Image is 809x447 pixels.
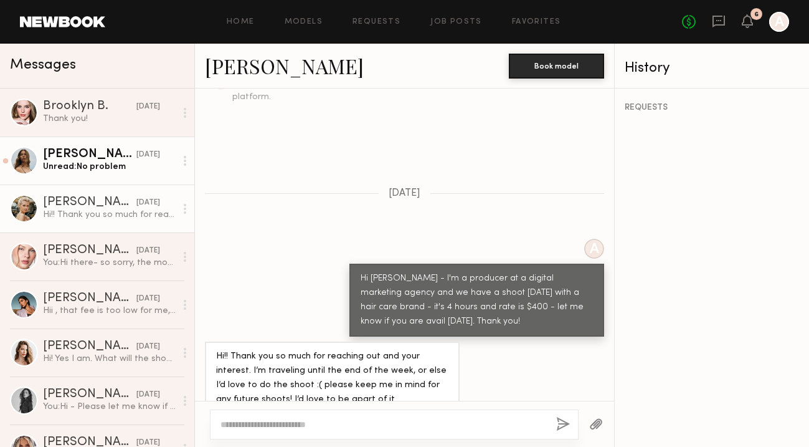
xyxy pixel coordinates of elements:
[205,52,364,79] a: [PERSON_NAME]
[43,244,136,257] div: [PERSON_NAME]
[430,18,482,26] a: Job Posts
[136,101,160,113] div: [DATE]
[769,12,789,32] a: A
[43,401,176,413] div: You: Hi - Please let me know if you are still planninng on [DATE] - we had thought we had confirm...
[43,340,136,353] div: [PERSON_NAME]
[43,305,176,317] div: Hii , that fee is too low for me, but thank you for reaching out 💙
[136,149,160,161] div: [DATE]
[43,292,136,305] div: [PERSON_NAME]
[43,196,136,209] div: [PERSON_NAME]
[389,188,420,199] span: [DATE]
[136,389,160,401] div: [DATE]
[227,18,255,26] a: Home
[625,103,799,112] div: REQUESTS
[625,61,799,75] div: History
[136,341,160,353] div: [DATE]
[361,272,593,329] div: Hi [PERSON_NAME] - I'm a producer at a digital marketing agency and we have a shoot [DATE] with a...
[754,11,759,18] div: 6
[43,113,176,125] div: Thank you!
[43,388,136,401] div: [PERSON_NAME]
[285,18,323,26] a: Models
[512,18,561,26] a: Favorites
[509,60,604,70] a: Book model
[43,209,176,221] div: Hi!! Thank you so much for reaching out and your interest. I’m traveling until the end of the wee...
[10,58,76,72] span: Messages
[216,350,448,407] div: Hi!! Thank you so much for reaching out and your interest. I’m traveling until the end of the wee...
[43,353,176,365] div: Hi! Yes I️ am. What will the shoot times be?
[352,18,400,26] a: Requests
[136,293,160,305] div: [DATE]
[136,245,160,257] div: [DATE]
[43,148,136,161] div: [PERSON_NAME]
[43,257,176,269] div: You: Hi there- so sorry, the model we thought was bailing on us just got back to me - i'll keep y...
[136,197,160,209] div: [DATE]
[509,54,604,79] button: Book model
[43,161,176,173] div: Unread: No problem
[43,100,136,113] div: Brooklyn B.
